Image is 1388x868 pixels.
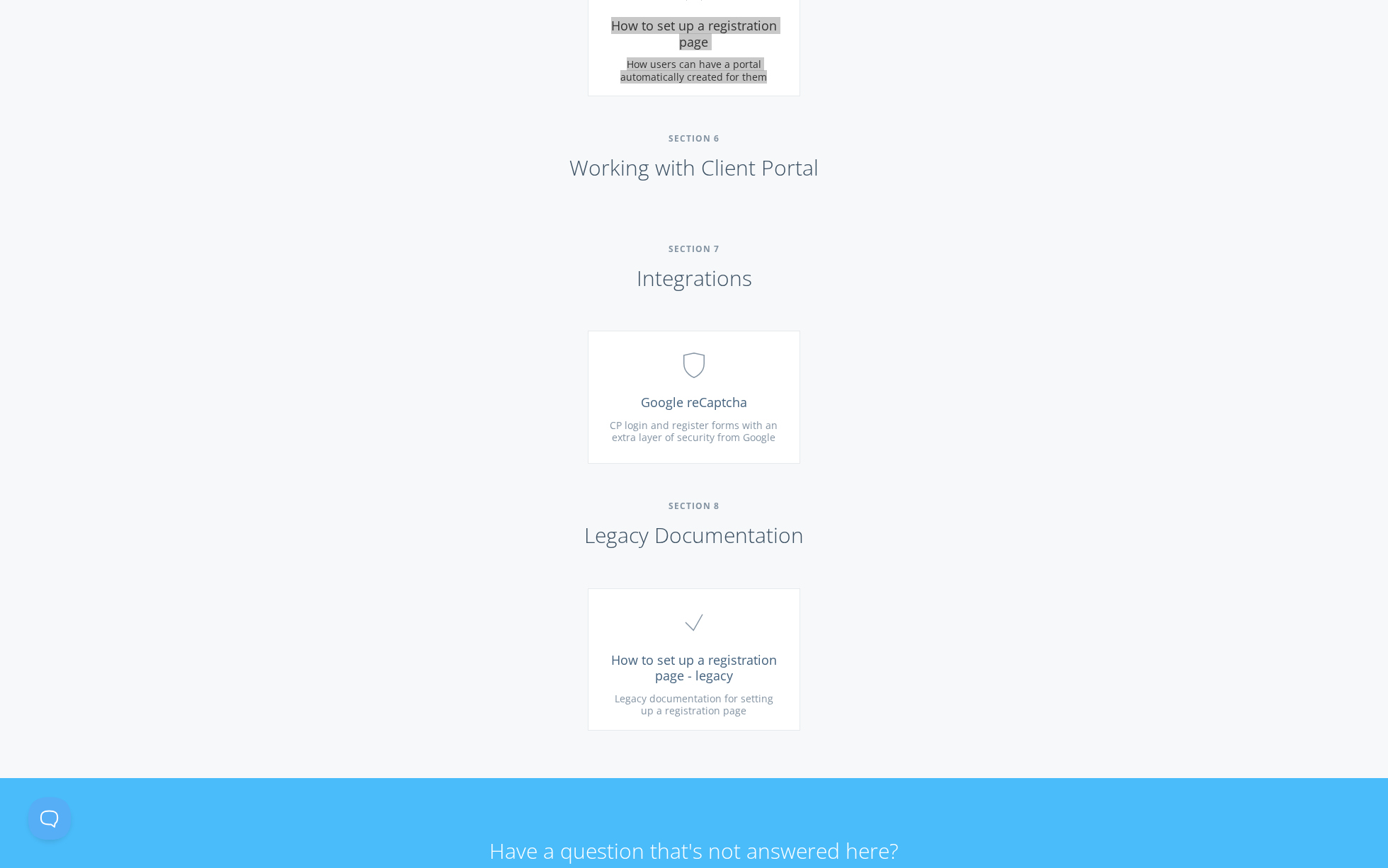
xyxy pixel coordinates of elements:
a: Google reCaptcha CP login and register forms with an extra layer of security from Google [588,331,801,464]
span: Legacy documentation for setting up a registration page [615,692,773,718]
span: Google reCaptcha [610,394,779,411]
span: How to set up a registration page [610,18,779,50]
span: How to set up a registration page - legacy [610,652,779,684]
span: How users can have a portal automatically created for them [620,57,767,84]
a: How to set up a registration page - legacy Legacy documentation for setting up a registration page [588,588,801,731]
iframe: Toggle Customer Support [28,797,71,840]
span: CP login and register forms with an extra layer of security from Google [610,418,778,445]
